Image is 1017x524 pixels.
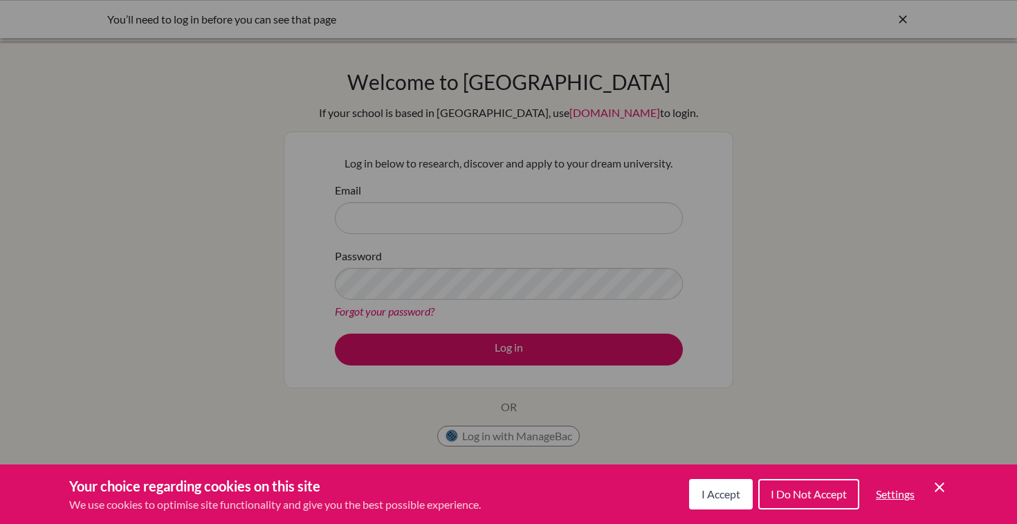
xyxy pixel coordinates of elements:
[702,487,740,500] span: I Accept
[69,496,481,513] p: We use cookies to optimise site functionality and give you the best possible experience.
[771,487,847,500] span: I Do Not Accept
[931,479,948,496] button: Save and close
[865,480,926,508] button: Settings
[69,476,481,496] h3: Your choice regarding cookies on this site
[876,487,915,500] span: Settings
[689,479,753,509] button: I Accept
[758,479,859,509] button: I Do Not Accept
